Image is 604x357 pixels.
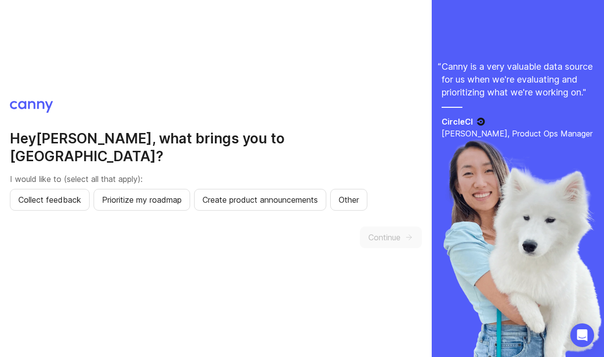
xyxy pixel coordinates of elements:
p: Canny is a very valuable data source for us when we're evaluating and prioritizing what we're wor... [442,60,603,99]
button: Prioritize my roadmap [94,189,190,211]
img: Canny logo [10,101,53,113]
button: Collect feedback [10,189,90,211]
div: Open Intercom Messenger [570,323,594,347]
button: Create product announcements [194,189,326,211]
img: CircleCI logo [477,118,485,126]
h5: CircleCI [442,116,473,128]
button: Other [330,189,367,211]
p: [PERSON_NAME], Product Ops Manager [442,128,603,139]
img: liya-429d2be8cea6414bfc71c507a98abbfa.webp [442,139,603,357]
span: Create product announcements [202,194,318,206]
span: Other [339,194,359,206]
button: Continue [360,226,422,248]
span: Collect feedback [18,194,81,206]
span: Continue [368,231,401,243]
p: I would like to (select all that apply): [10,173,422,185]
h2: Hey [PERSON_NAME] , what brings you to [GEOGRAPHIC_DATA]? [10,130,422,165]
span: Prioritize my roadmap [102,194,182,206]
